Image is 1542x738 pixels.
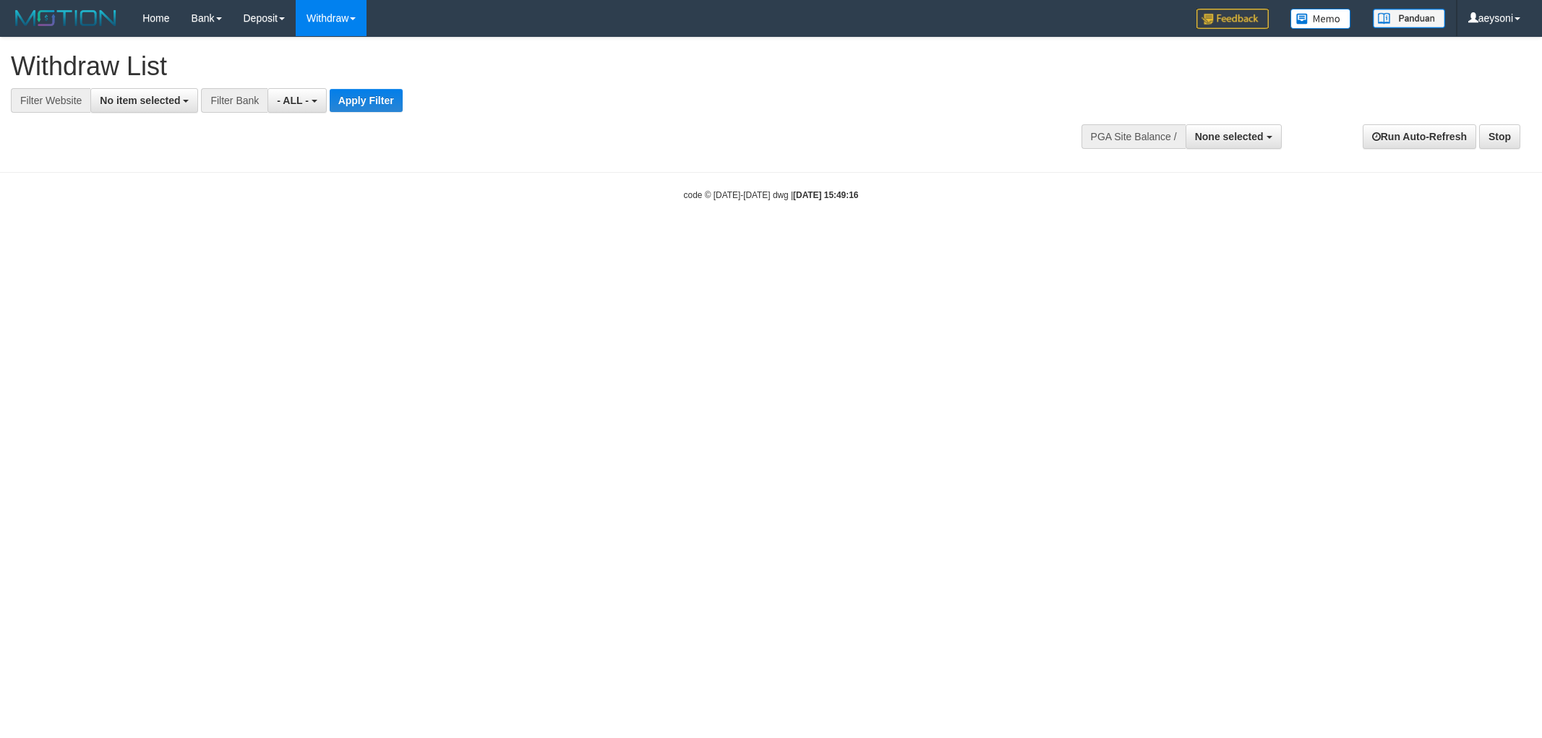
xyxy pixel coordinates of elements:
span: None selected [1195,131,1264,142]
a: Stop [1479,124,1520,149]
div: Filter Bank [201,88,267,113]
span: - ALL - [277,95,309,106]
img: panduan.png [1373,9,1445,28]
strong: [DATE] 15:49:16 [793,190,858,200]
h1: Withdraw List [11,52,1014,81]
button: - ALL - [267,88,326,113]
div: PGA Site Balance / [1081,124,1186,149]
img: Feedback.jpg [1196,9,1269,29]
small: code © [DATE]-[DATE] dwg | [684,190,859,200]
img: Button%20Memo.svg [1290,9,1351,29]
span: No item selected [100,95,180,106]
button: No item selected [90,88,198,113]
button: Apply Filter [330,89,403,112]
img: MOTION_logo.png [11,7,121,29]
div: Filter Website [11,88,90,113]
a: Run Auto-Refresh [1363,124,1476,149]
button: None selected [1186,124,1282,149]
